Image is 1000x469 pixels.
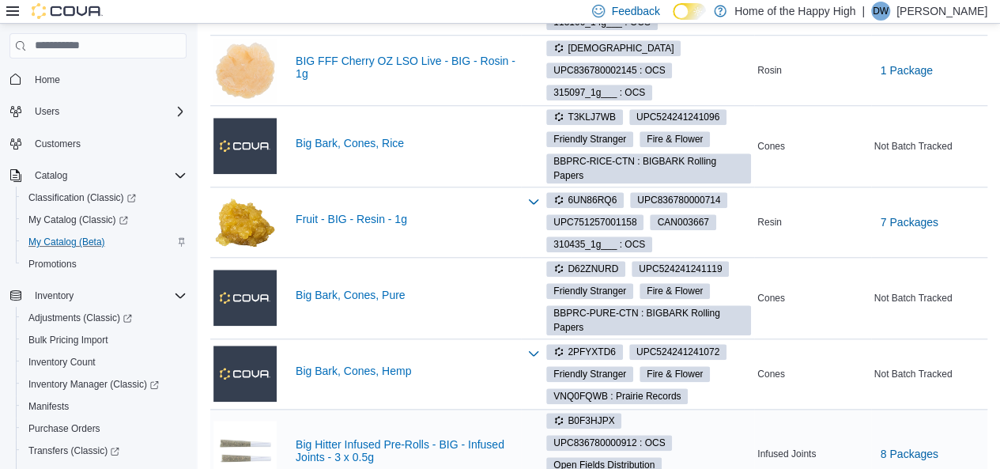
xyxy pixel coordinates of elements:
span: 1 Package [881,62,933,78]
span: UPC 751257001158 [553,215,636,229]
a: Adjustments (Classic) [16,307,193,329]
span: BBPRC-RICE-CTN : BIGBARK Rolling Papers [553,154,744,183]
span: Users [28,102,187,121]
a: Purchase Orders [22,419,107,438]
button: Inventory [3,285,193,307]
a: Bulk Pricing Import [22,331,115,350]
a: BIG FFF Cherry OZ LSO Live - BIG - Rosin - 1g [296,55,518,80]
span: 315097_1g___ : OCS [553,85,645,100]
div: Resin [754,213,870,232]
span: Users [35,105,59,118]
span: Inventory [28,286,187,305]
span: B0F3HJPX [553,414,614,428]
span: UPC524241241119 [632,261,729,277]
div: Cones [754,137,870,156]
img: Big Bark, Cones, Hemp [213,346,277,401]
span: Friendly Stranger [546,366,633,382]
a: Home [28,70,66,89]
span: Promotions [22,255,187,274]
span: Fire & Flower [647,284,703,298]
button: Manifests [16,395,193,418]
span: My Catalog (Classic) [28,214,128,226]
span: UPC836780002145 : OCS [546,62,672,78]
div: Cones [754,365,870,384]
button: Home [3,68,193,91]
span: UPC 524241241119 [639,262,722,276]
div: Not Batch Tracked [871,137,987,156]
span: Catalog [28,166,187,185]
span: Customers [28,134,187,153]
span: Purchase Orders [22,419,187,438]
span: Inventory Count [28,356,96,369]
span: Inventory [35,289,74,302]
a: My Catalog (Classic) [22,210,134,229]
span: VNQ0FQWB : Prairie Records [546,388,688,404]
span: D62ZNURD [546,261,625,277]
span: UPC524241241072 [629,344,726,360]
a: Inventory Count [22,353,102,372]
span: My Catalog (Beta) [28,236,105,248]
a: Manifests [22,397,75,416]
input: Dark Mode [673,3,706,20]
img: BIG FFF Cherry OZ LSO Live - BIG - Rosin - 1g [213,39,277,102]
span: UPC 836780000714 [637,193,720,207]
div: Cones [754,289,870,308]
span: UPC836780000912 : OCS [546,435,672,451]
span: [DEMOGRAPHIC_DATA] [553,41,674,55]
span: UPC751257001158 [546,214,643,230]
button: Bulk Pricing Import [16,329,193,351]
span: 310435_1g___ : OCS [546,236,652,252]
p: Home of the Happy High [734,2,855,21]
span: UPC836780000714 [630,192,727,208]
p: | [862,2,865,21]
span: 2PFYXTD6 [553,345,616,359]
a: My Catalog (Beta) [22,233,111,252]
img: Fruit - BIG - Resin - 1g [213,191,277,254]
button: 7 Packages [874,206,945,238]
button: Catalog [3,165,193,187]
a: Inventory Manager (Classic) [16,373,193,395]
span: 2PFYXTD6 [546,344,623,360]
span: 6UN86RQ6 [546,192,624,208]
div: Not Batch Tracked [871,365,987,384]
span: Inventory Manager (Classic) [28,378,159,391]
p: [PERSON_NAME] [896,2,987,21]
a: Inventory Manager (Classic) [22,375,165,394]
span: Friendly Stranger [546,283,633,299]
button: Customers [3,132,193,155]
a: Customers [28,134,87,153]
span: Classification (Classic) [28,191,136,204]
button: Inventory Count [16,351,193,373]
span: D62ZNURD [553,262,618,276]
span: Promotions [28,258,77,270]
button: My Catalog (Beta) [16,231,193,253]
a: Promotions [22,255,83,274]
span: Friendly Stranger [546,131,633,147]
button: Purchase Orders [16,418,193,440]
span: 6UN86RQ6 [553,193,617,207]
span: Fire & Flower [647,367,703,381]
a: Big Bark, Cones, Rice [296,137,518,149]
span: Catalog [35,169,67,182]
a: Fruit - BIG - Resin - 1g [296,213,518,225]
a: Classification (Classic) [22,188,142,207]
span: Customers [35,138,81,150]
span: B0F3HJPX [546,413,621,429]
span: BBPRC-PURE-CTN : BIGBARK Rolling Papers [553,306,744,335]
button: 1 Package [874,55,939,86]
span: Bulk Pricing Import [28,334,108,346]
span: Bulk Pricing Import [22,331,187,350]
span: UPC 524241241072 [636,345,719,359]
span: 7 Packages [881,214,938,230]
span: DW [873,2,889,21]
span: Fire & Flower [640,131,710,147]
button: Users [28,102,66,121]
span: 8 Packages [881,446,938,462]
a: Adjustments (Classic) [22,308,138,327]
img: Big Bark, Cones, Pure [213,270,277,325]
img: Cova [32,3,103,19]
span: Transfers (Classic) [28,444,119,457]
span: T3KLJ7WB [546,109,623,125]
span: Transfers (Classic) [22,441,187,460]
a: Classification (Classic) [16,187,193,209]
